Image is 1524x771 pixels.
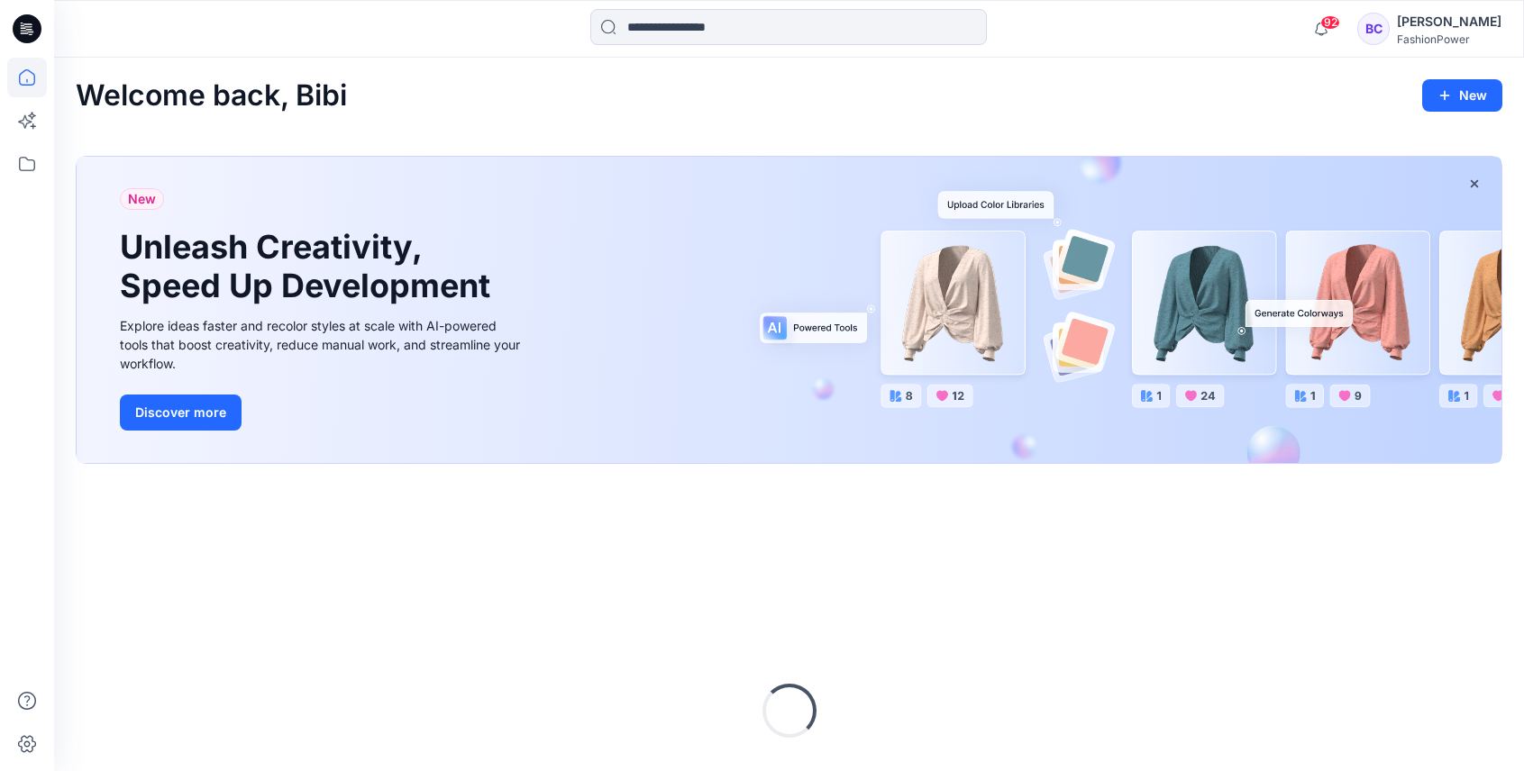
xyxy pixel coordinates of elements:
[1422,79,1502,112] button: New
[120,395,242,431] button: Discover more
[1397,11,1501,32] div: [PERSON_NAME]
[128,188,156,210] span: New
[120,228,498,305] h1: Unleash Creativity, Speed Up Development
[76,79,347,113] h2: Welcome back, Bibi
[120,395,525,431] a: Discover more
[120,316,525,373] div: Explore ideas faster and recolor styles at scale with AI-powered tools that boost creativity, red...
[1357,13,1390,45] div: BC
[1397,32,1501,46] div: FashionPower
[1320,15,1340,30] span: 92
